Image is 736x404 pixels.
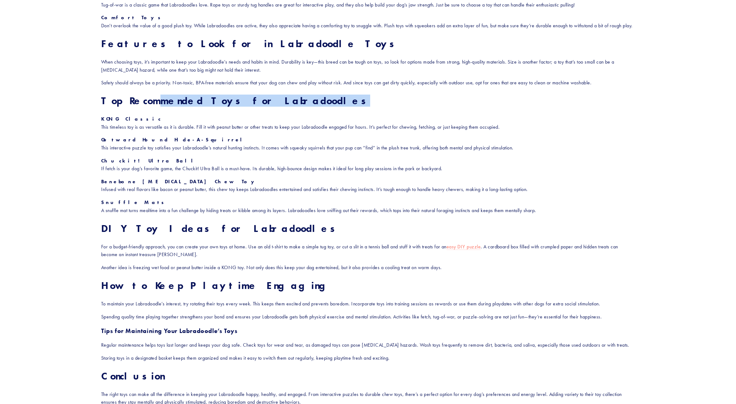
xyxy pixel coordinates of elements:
p: Storing toys in a designated basket keeps them organized and makes it easy to switch them out reg... [101,354,635,362]
p: If fetch is your dog’s favorite game, the Chuckit! Ultra Ball is a must-have. Its durable, high-b... [101,157,635,173]
strong: Snuffle Mats [101,199,168,205]
strong: Tips for Maintaining Your Labradoodle’s Toys [101,327,237,335]
strong: KONG Classic [101,116,161,122]
p: To maintain your Labradoodle’s interest, try rotating their toys every week. This keeps them exci... [101,300,635,308]
strong: Benebone [MEDICAL_DATA] Chew Toy [101,179,258,184]
strong: Chuckit! Ultra Ball [101,158,197,164]
strong: How to Keep Playtime Engaging [101,279,332,291]
p: For a budget-friendly approach, you can create your own toys at home. Use an old t-shirt to make ... [101,243,635,259]
p: This interactive puzzle toy satisfies your Labradoodle’s natural hunting instincts. It comes with... [101,136,635,152]
strong: Outward Hound Hide-A-Squirrel [101,137,246,143]
strong: DIY Toy Ideas for Labradoodles [101,222,339,234]
p: This timeless toy is as versatile as it is durable. Fill it with peanut butter or other treats to... [101,115,635,131]
strong: Features to Look for in Labradoodle Toys [101,38,398,50]
p: A snuffle mat turns mealtime into a fun challenge by hiding treats or kibble among its layers. La... [101,198,635,214]
p: Spending quality time playing together strengthens your bond and ensures your Labradoodle gets bo... [101,313,635,321]
p: Safety should always be a priority. Non-toxic, BPA-free materials ensure that your dog can chew a... [101,79,635,87]
p: Don’t overlook the value of a good plush toy. While Labradoodles are active, they also appreciate... [101,14,635,29]
p: Infused with real flavors like bacon or peanut butter, this chew toy keeps Labradoodles entertain... [101,178,635,193]
a: easy DIY puzzle [447,244,481,250]
strong: Comfort Toys [101,15,164,20]
strong: Conclusion [101,370,164,382]
p: Regular maintenance helps toys last longer and keeps your dog safe. Check toys for wear and tear,... [101,341,635,349]
strong: Top Recommended Toys for Labradoodles [101,95,370,107]
p: Another idea is freezing wet food or peanut butter inside a KONG toy. Not only does this keep you... [101,264,635,272]
p: When choosing toys, it’s important to keep your Labradoodle’s needs and habits in mind. Durabilit... [101,58,635,74]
